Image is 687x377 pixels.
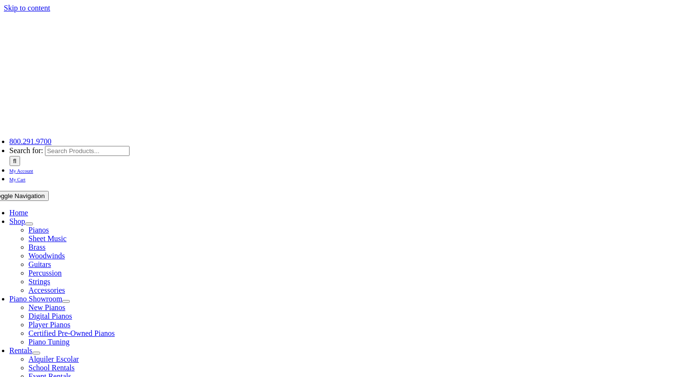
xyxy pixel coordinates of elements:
span: Search for: [10,146,44,155]
a: Alquiler Escolar [29,355,79,363]
button: Open submenu of Shop [25,222,33,225]
a: My Cart [10,175,26,183]
a: Piano Tuning [29,338,70,346]
button: Open submenu of Rentals [33,352,40,355]
a: Digital Pianos [29,312,72,320]
a: Brass [29,243,46,251]
span: My Cart [10,177,26,182]
a: Piano Showroom [10,295,63,303]
a: Percussion [29,269,62,277]
button: Open submenu of Piano Showroom [62,300,70,303]
a: My Account [10,166,33,174]
a: Sheet Music [29,234,67,243]
a: Guitars [29,260,51,268]
a: Accessories [29,286,65,294]
a: Rentals [10,346,33,355]
a: Home [10,209,28,217]
a: Certified Pre-Owned Pianos [29,329,115,337]
a: Strings [29,277,50,286]
a: 800.291.9700 [10,137,52,145]
a: New Pianos [29,303,65,311]
a: Pianos [29,226,49,234]
a: Woodwinds [29,252,65,260]
a: Player Pianos [29,321,71,329]
input: Search [10,156,21,166]
span: My Account [10,168,33,174]
input: Search Products... [45,146,130,156]
a: School Rentals [29,364,75,372]
a: Shop [10,217,25,225]
a: Skip to content [4,4,50,12]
